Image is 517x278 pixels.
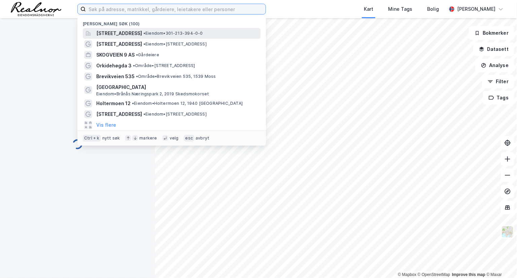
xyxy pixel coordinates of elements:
span: [GEOGRAPHIC_DATA] [96,83,258,91]
span: [STREET_ADDRESS] [96,110,142,118]
iframe: Chat Widget [483,246,517,278]
img: Z [501,225,514,238]
span: [STREET_ADDRESS] [96,40,142,48]
span: • [133,63,135,68]
button: Bokmerker [469,26,514,40]
span: • [143,112,145,117]
a: OpenStreetMap [418,272,450,277]
img: realnor-logo.934646d98de889bb5806.png [11,2,61,16]
div: avbryt [196,135,209,141]
span: [STREET_ADDRESS] [96,29,142,37]
div: Bolig [427,5,439,13]
button: Filter [482,75,514,88]
div: [PERSON_NAME] søk (100) [77,16,266,28]
div: velg [170,135,179,141]
span: Holtermoen 12 [96,99,131,107]
div: esc [184,135,194,142]
span: Eiendom • Holtermoen 12, 1940 [GEOGRAPHIC_DATA] [132,101,243,106]
button: Vis flere [96,121,116,129]
span: Eiendom • 301-213-394-0-0 [143,31,203,36]
div: Ctrl + k [83,135,101,142]
span: Orkidehøgda 3 [96,62,132,70]
span: Eiendom • [STREET_ADDRESS] [143,112,207,117]
div: Mine Tags [388,5,412,13]
button: Tags [483,91,514,104]
span: Eiendom • [STREET_ADDRESS] [143,41,207,47]
span: • [132,101,134,106]
span: • [143,31,145,36]
img: spinner.a6d8c91a73a9ac5275cf975e30b51cfb.svg [72,139,83,150]
div: nytt søk [102,135,120,141]
span: Område • [STREET_ADDRESS] [133,63,195,68]
span: SKOGVEIEN 9 AS [96,51,135,59]
a: Mapbox [398,272,416,277]
span: • [143,41,145,47]
div: markere [139,135,157,141]
button: Analyse [475,59,514,72]
span: Eiendom • Brånås Næringspark 2, 2019 Skedsmokorset [96,91,209,97]
input: Søk på adresse, matrikkel, gårdeiere, leietakere eller personer [86,4,266,14]
button: Datasett [473,42,514,56]
a: Improve this map [452,272,485,277]
div: Kart [364,5,373,13]
span: Gårdeiere [136,52,159,58]
span: Område • Brevikveien 535, 1539 Moss [136,74,216,79]
span: • [136,74,138,79]
div: [PERSON_NAME] [457,5,495,13]
span: Brevikveien 535 [96,72,135,81]
span: • [136,52,138,57]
